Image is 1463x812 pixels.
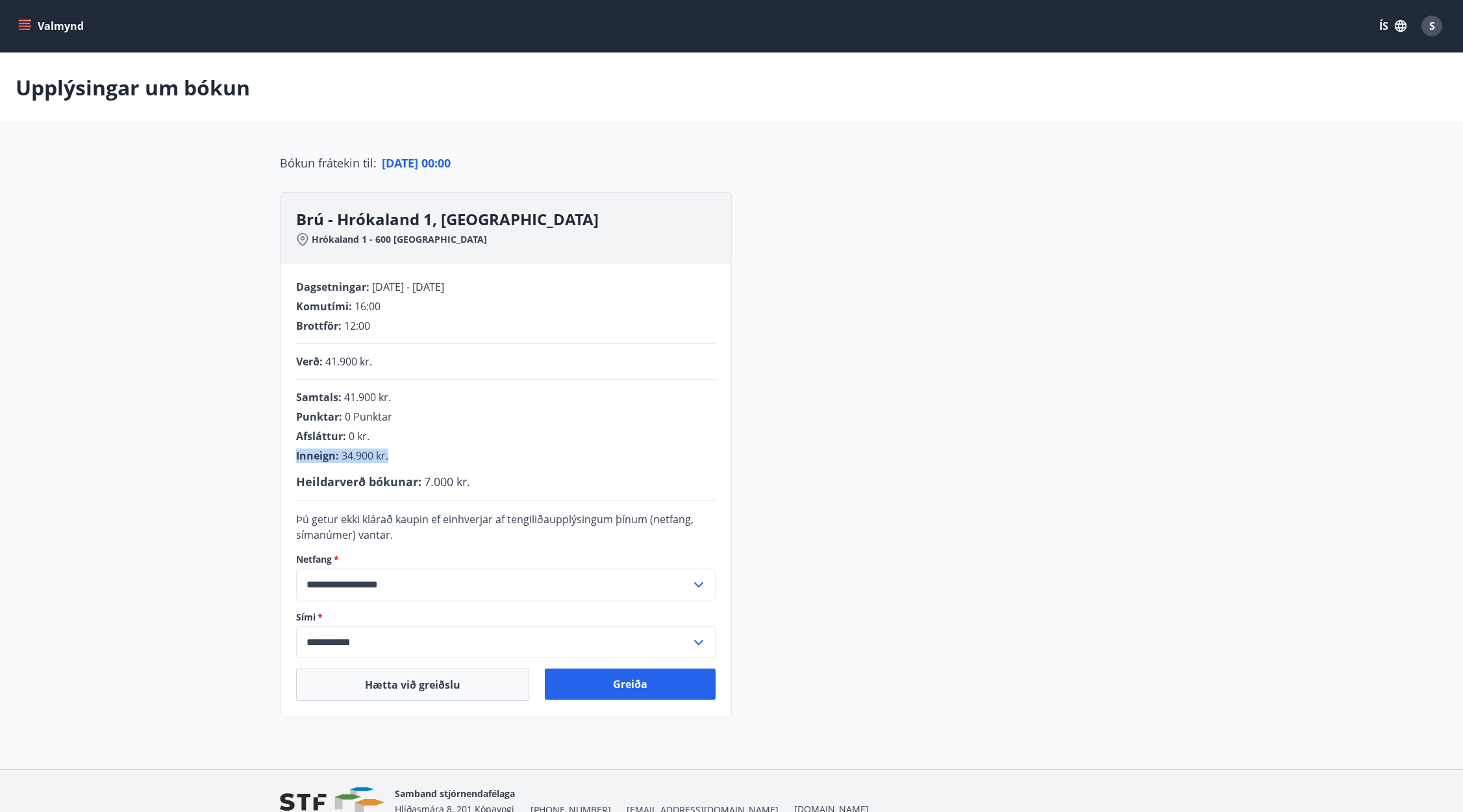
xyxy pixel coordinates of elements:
span: [DATE] 00:00 [382,155,451,171]
span: 34.900 kr. [342,449,388,463]
h3: Brú - Hrókaland 1, [GEOGRAPHIC_DATA] [296,208,731,230]
span: Brottför : [296,319,342,333]
span: Þú getur ekki klárað kaupin ef einhverjar af tengiliðaupplýsingum þínum (netfang, símanúmer) vantar. [296,512,694,542]
span: 0 Punktar [345,410,392,424]
span: Samband stjórnendafélaga [395,787,515,800]
span: Heildarverð bókunar : [296,474,421,489]
span: Komutími : [296,299,352,314]
span: Samtals : [296,390,342,404]
span: 0 kr. [349,429,369,443]
p: Upplýsingar um bókun [16,73,250,102]
button: S [1416,10,1447,42]
span: Dagsetningar : [296,280,369,294]
label: Netfang [296,553,716,566]
span: Punktar : [296,410,342,424]
span: Afsláttur : [296,429,346,443]
label: Sími [296,611,716,624]
span: [DATE] - [DATE] [372,280,444,294]
span: 12:00 [344,319,370,333]
button: ÍS [1372,14,1414,38]
button: Greiða [545,669,716,700]
span: S [1429,19,1435,33]
span: Inneign : [296,449,339,463]
span: 41.900 kr. [344,390,391,404]
span: 41.900 kr. [325,354,372,369]
span: Hrókaland 1 - 600 [GEOGRAPHIC_DATA] [312,233,487,246]
button: Hætta við greiðslu [296,669,529,701]
span: Verð : [296,354,323,369]
span: 7.000 kr. [424,474,470,489]
span: Bókun frátekin til : [280,154,377,171]
button: menu [16,14,89,38]
span: 16:00 [355,299,381,314]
